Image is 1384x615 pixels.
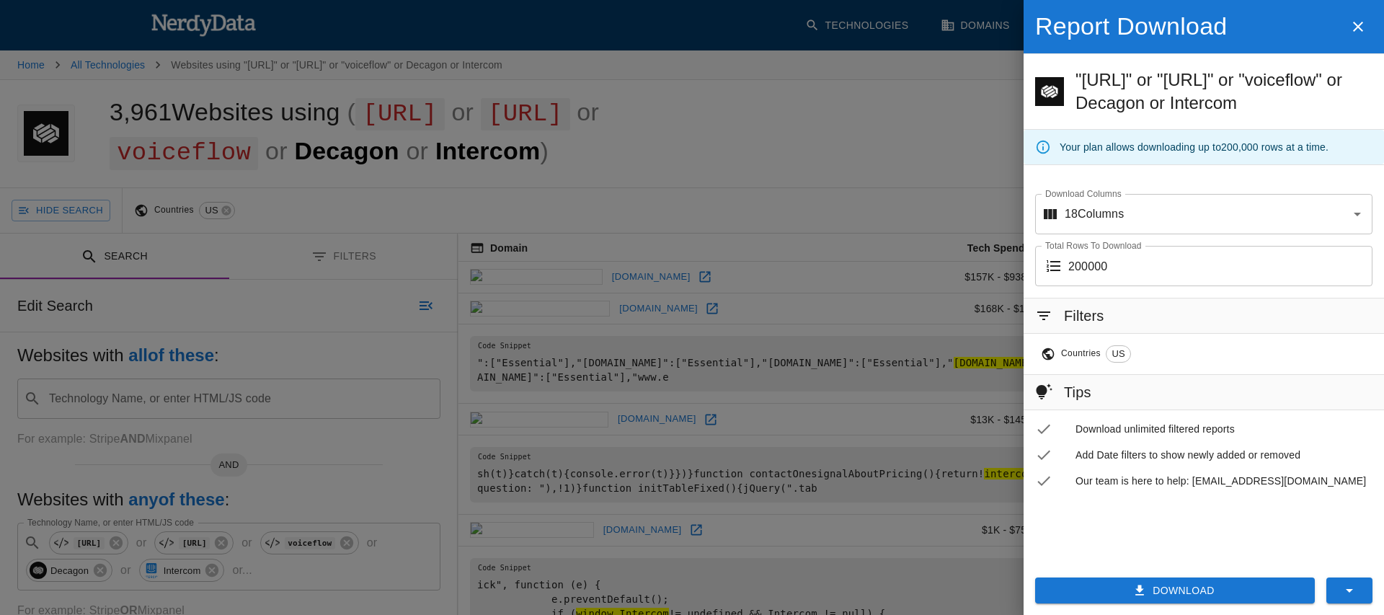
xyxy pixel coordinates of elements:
span: Our team is here to help: [EMAIL_ADDRESS][DOMAIN_NAME] [1075,474,1372,488]
h4: Report Download [1035,12,1344,42]
h5: "[URL]" or "[URL]" or "voiceflow" or Decagon or Intercom [1075,68,1372,115]
p: 18 Columns [1065,205,1124,223]
span: Download unlimited filtered reports [1075,422,1372,436]
button: Open [1347,204,1367,224]
span: Countries [1061,347,1106,361]
span: Add Date filters to show newly added or removed [1075,448,1372,462]
img: 26b8f0a9-46ed-4a22-8499-bdb69cbc77d5.jpg [1035,77,1064,106]
button: Download [1035,578,1315,604]
label: Total Rows To Download [1045,239,1142,252]
iframe: Drift Widget Chat Controller [1312,513,1367,567]
label: Download Columns [1045,187,1122,200]
h6: Tips [1064,381,1091,404]
div: Your plan allows downloading up to 200,000 rows at a time. [1060,134,1328,160]
h6: Filters [1064,304,1104,327]
span: US [1106,347,1130,361]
